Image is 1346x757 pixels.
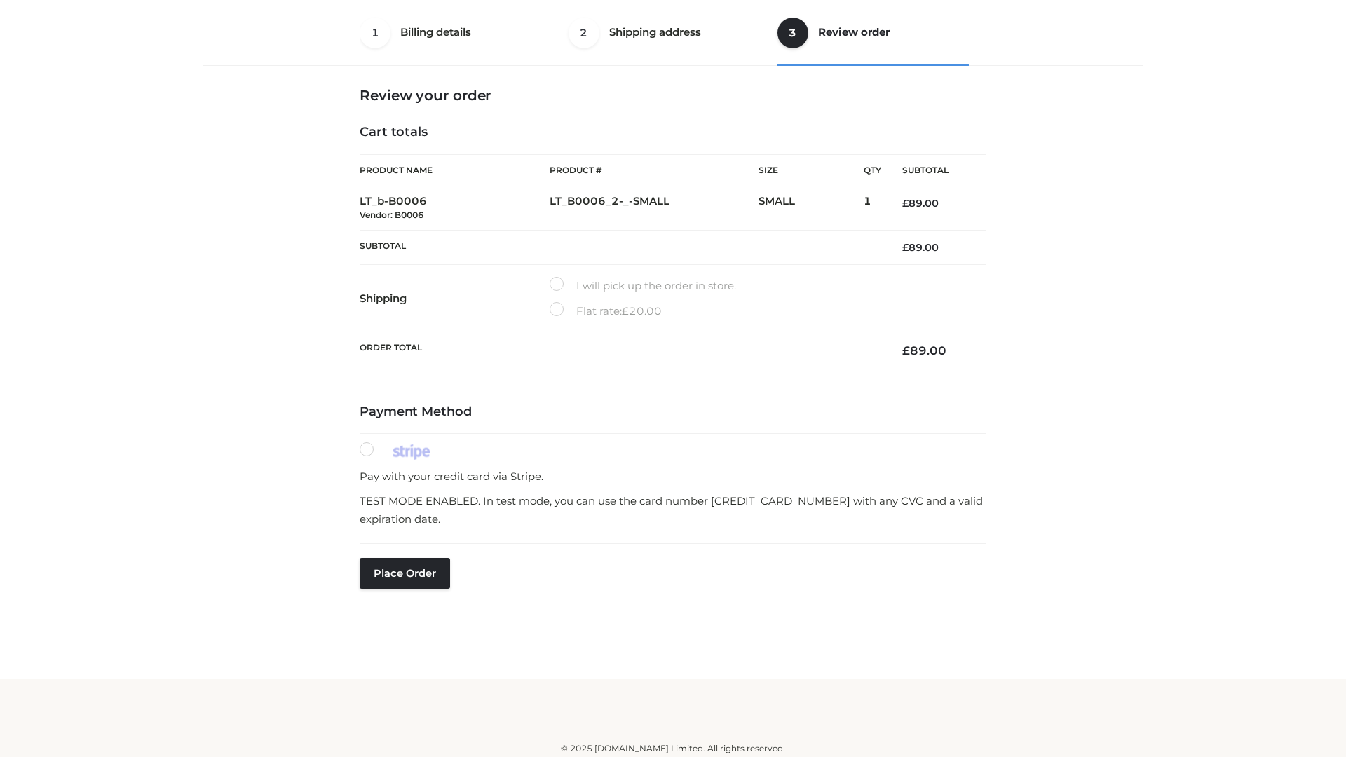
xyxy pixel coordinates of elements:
bdi: 89.00 [902,197,939,210]
p: Pay with your credit card via Stripe. [360,468,986,486]
th: Product # [550,154,759,186]
th: Product Name [360,154,550,186]
th: Size [759,155,857,186]
span: £ [902,343,910,357]
h4: Payment Method [360,404,986,420]
label: I will pick up the order in store. [550,277,736,295]
td: SMALL [759,186,864,231]
small: Vendor: B0006 [360,210,423,220]
th: Order Total [360,332,881,369]
label: Flat rate: [550,302,662,320]
h3: Review your order [360,87,986,104]
bdi: 89.00 [902,241,939,254]
td: 1 [864,186,881,231]
span: £ [902,241,909,254]
bdi: 89.00 [902,343,946,357]
h4: Cart totals [360,125,986,140]
button: Place order [360,558,450,589]
th: Subtotal [360,230,881,264]
td: LT_b-B0006 [360,186,550,231]
span: £ [622,304,629,318]
th: Subtotal [881,155,986,186]
th: Shipping [360,265,550,332]
div: © 2025 [DOMAIN_NAME] Limited. All rights reserved. [208,742,1138,756]
p: TEST MODE ENABLED. In test mode, you can use the card number [CREDIT_CARD_NUMBER] with any CVC an... [360,492,986,528]
bdi: 20.00 [622,304,662,318]
span: £ [902,197,909,210]
th: Qty [864,154,881,186]
td: LT_B0006_2-_-SMALL [550,186,759,231]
